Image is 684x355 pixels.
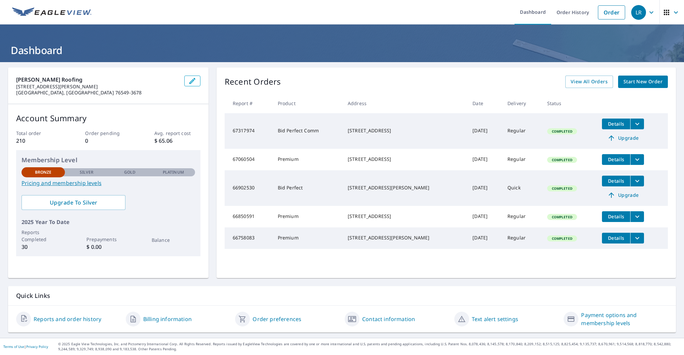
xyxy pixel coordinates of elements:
div: LR [631,5,646,20]
p: © 2025 Eagle View Technologies, Inc. and Pictometry International Corp. All Rights Reserved. Repo... [58,342,681,352]
a: Text alert settings [472,315,518,323]
td: 67060504 [225,149,272,170]
p: Recent Orders [225,76,281,88]
button: detailsBtn-67060504 [602,154,630,165]
div: [STREET_ADDRESS] [348,213,462,220]
a: Privacy Policy [26,344,48,349]
button: detailsBtn-66758083 [602,233,630,243]
th: Status [542,93,597,113]
span: Completed [548,129,576,134]
td: [DATE] [467,113,502,149]
button: filesDropdownBtn-66850591 [630,211,644,222]
span: Upgrade To Silver [27,199,120,206]
span: Upgrade [606,191,640,199]
td: 66902530 [225,170,272,206]
td: Regular [502,227,542,249]
p: Avg. report cost [154,130,200,137]
span: Completed [548,215,576,219]
td: Bid Perfect Comm [272,113,342,149]
span: Details [606,156,626,163]
td: Regular [502,206,542,227]
button: filesDropdownBtn-67060504 [630,154,644,165]
p: 210 [16,137,62,145]
a: Start New Order [618,76,668,88]
a: Pricing and membership levels [22,179,195,187]
span: Start New Order [623,78,662,86]
p: Platinum [163,169,184,175]
td: Premium [272,206,342,227]
td: 66758083 [225,227,272,249]
div: [STREET_ADDRESS][PERSON_NAME] [348,184,462,191]
span: Completed [548,158,576,162]
p: 30 [22,243,65,251]
img: EV Logo [12,7,91,17]
td: 66850591 [225,206,272,227]
span: Details [606,213,626,220]
a: View All Orders [565,76,613,88]
p: Reports Completed [22,229,65,243]
p: $ 0.00 [86,243,130,251]
button: detailsBtn-67317974 [602,119,630,129]
th: Report # [225,93,272,113]
td: Bid Perfect [272,170,342,206]
button: filesDropdownBtn-67317974 [630,119,644,129]
td: [DATE] [467,227,502,249]
p: Total order [16,130,62,137]
p: Membership Level [22,156,195,165]
p: Bronze [35,169,52,175]
p: [PERSON_NAME] Roofing [16,76,179,84]
a: Billing information [143,315,192,323]
a: Terms of Use [3,344,24,349]
th: Date [467,93,502,113]
td: Quick [502,170,542,206]
span: Upgrade [606,134,640,142]
p: Balance [152,236,195,243]
td: Premium [272,227,342,249]
button: detailsBtn-66902530 [602,176,630,186]
a: Upgrade [602,190,644,201]
td: Premium [272,149,342,170]
button: filesDropdownBtn-66758083 [630,233,644,243]
p: Gold [124,169,136,175]
td: 67317974 [225,113,272,149]
th: Address [342,93,467,113]
p: [GEOGRAPHIC_DATA], [GEOGRAPHIC_DATA] 76549-3678 [16,90,179,96]
p: [STREET_ADDRESS][PERSON_NAME] [16,84,179,90]
span: Details [606,121,626,127]
p: Quick Links [16,292,668,300]
button: detailsBtn-66850591 [602,211,630,222]
td: [DATE] [467,206,502,227]
td: Regular [502,149,542,170]
span: Details [606,178,626,184]
a: Upgrade To Silver [22,195,125,210]
a: Contact information [362,315,415,323]
p: 0 [85,137,131,145]
p: | [3,345,48,349]
th: Delivery [502,93,542,113]
a: Payment options and membership levels [581,311,668,327]
h1: Dashboard [8,43,676,57]
p: Silver [80,169,94,175]
a: Order preferences [253,315,301,323]
div: [STREET_ADDRESS][PERSON_NAME] [348,234,462,241]
span: View All Orders [571,78,608,86]
span: Details [606,235,626,241]
a: Reports and order history [34,315,101,323]
span: Completed [548,236,576,241]
td: [DATE] [467,170,502,206]
th: Product [272,93,342,113]
span: Completed [548,186,576,191]
a: Order [598,5,625,19]
p: 2025 Year To Date [22,218,195,226]
p: Order pending [85,130,131,137]
button: filesDropdownBtn-66902530 [630,176,644,186]
div: [STREET_ADDRESS] [348,156,462,163]
div: [STREET_ADDRESS] [348,127,462,134]
a: Upgrade [602,133,644,143]
td: [DATE] [467,149,502,170]
p: Account Summary [16,112,200,124]
td: Regular [502,113,542,149]
p: Prepayments [86,236,130,243]
p: $ 65.06 [154,137,200,145]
